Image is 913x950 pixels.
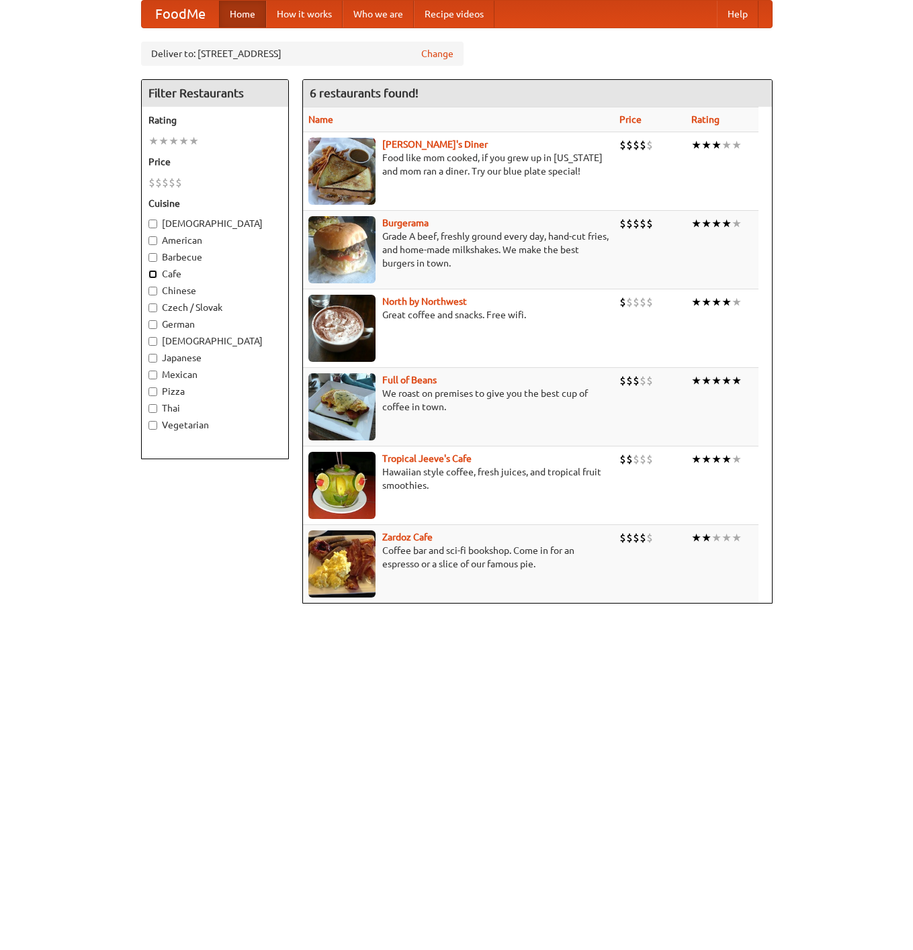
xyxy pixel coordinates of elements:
[148,418,281,432] label: Vegetarian
[142,80,288,107] h4: Filter Restaurants
[732,216,742,231] li: ★
[162,175,169,190] li: $
[175,175,182,190] li: $
[148,371,157,379] input: Mexican
[148,270,157,279] input: Cafe
[189,134,199,148] li: ★
[722,530,732,545] li: ★
[148,175,155,190] li: $
[732,295,742,310] li: ★
[619,373,626,388] li: $
[148,236,157,245] input: American
[148,320,157,329] input: German
[633,295,640,310] li: $
[308,387,609,414] p: We roast on premises to give you the best cup of coffee in town.
[701,530,711,545] li: ★
[421,47,453,60] a: Change
[711,295,722,310] li: ★
[646,216,653,231] li: $
[148,303,157,312] input: Czech / Slovak
[382,532,433,542] a: Zardoz Cafe
[382,139,488,150] a: [PERSON_NAME]'s Diner
[722,138,732,152] li: ★
[148,421,157,430] input: Vegetarian
[142,1,219,28] a: FoodMe
[308,138,376,205] img: sallys.jpg
[308,544,609,571] p: Coffee bar and sci-fi bookshop. Come in for an espresso or a slice of our famous pie.
[169,134,179,148] li: ★
[148,385,281,398] label: Pizza
[148,351,281,365] label: Japanese
[619,216,626,231] li: $
[626,295,633,310] li: $
[701,216,711,231] li: ★
[732,373,742,388] li: ★
[722,452,732,467] li: ★
[717,1,758,28] a: Help
[701,295,711,310] li: ★
[711,452,722,467] li: ★
[633,138,640,152] li: $
[308,465,609,492] p: Hawaiian style coffee, fresh juices, and tropical fruit smoothies.
[691,530,701,545] li: ★
[148,267,281,281] label: Cafe
[633,216,640,231] li: $
[382,296,467,307] a: North by Northwest
[691,138,701,152] li: ★
[691,373,701,388] li: ★
[701,452,711,467] li: ★
[148,113,281,127] h5: Rating
[722,373,732,388] li: ★
[148,155,281,169] h5: Price
[148,253,157,262] input: Barbecue
[711,373,722,388] li: ★
[382,375,437,385] a: Full of Beans
[308,230,609,270] p: Grade A beef, freshly ground every day, hand-cut fries, and home-made milkshakes. We make the bes...
[148,368,281,381] label: Mexican
[155,175,162,190] li: $
[148,234,281,247] label: American
[646,373,653,388] li: $
[722,295,732,310] li: ★
[711,530,722,545] li: ★
[711,138,722,152] li: ★
[148,287,157,295] input: Chinese
[691,216,701,231] li: ★
[646,295,653,310] li: $
[308,114,333,125] a: Name
[691,114,720,125] a: Rating
[179,134,189,148] li: ★
[691,295,701,310] li: ★
[310,87,419,99] ng-pluralize: 6 restaurants found!
[308,295,376,362] img: north.jpg
[640,138,646,152] li: $
[382,453,472,464] a: Tropical Jeeve's Cafe
[148,134,159,148] li: ★
[640,373,646,388] li: $
[640,295,646,310] li: $
[640,452,646,467] li: $
[626,138,633,152] li: $
[633,452,640,467] li: $
[619,138,626,152] li: $
[148,318,281,331] label: German
[646,530,653,545] li: $
[701,138,711,152] li: ★
[640,530,646,545] li: $
[414,1,494,28] a: Recipe videos
[308,452,376,519] img: jeeves.jpg
[148,301,281,314] label: Czech / Slovak
[732,452,742,467] li: ★
[343,1,414,28] a: Who we are
[148,337,157,346] input: [DEMOGRAPHIC_DATA]
[626,530,633,545] li: $
[382,218,429,228] a: Burgerama
[626,216,633,231] li: $
[308,530,376,598] img: zardoz.jpg
[141,42,464,66] div: Deliver to: [STREET_ADDRESS]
